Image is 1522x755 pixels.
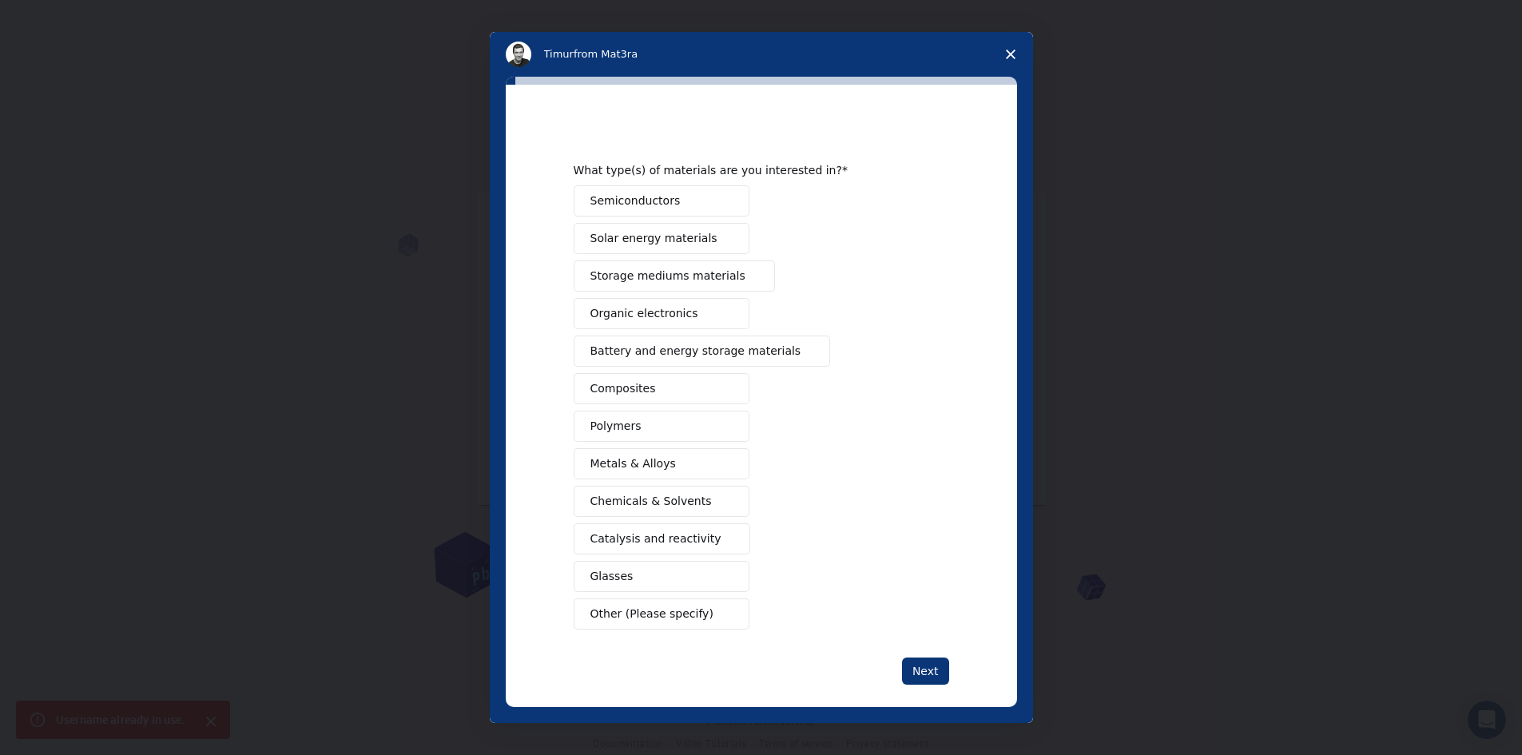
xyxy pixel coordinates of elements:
[590,606,713,622] span: Other (Please specify)
[544,48,574,60] span: Timur
[590,380,656,397] span: Composites
[574,48,638,60] span: from Mat3ra
[590,305,698,322] span: Organic electronics
[574,561,749,592] button: Glasses
[590,455,676,472] span: Metals & Alloys
[574,223,749,254] button: Solar energy materials
[590,493,712,510] span: Chemicals & Solvents
[32,11,89,26] span: Support
[590,268,745,284] span: Storage mediums materials
[988,32,1033,77] span: Close survey
[574,298,749,329] button: Organic electronics
[902,658,949,685] button: Next
[574,163,925,177] div: What type(s) of materials are you interested in?
[574,260,775,292] button: Storage mediums materials
[590,418,642,435] span: Polymers
[574,486,749,517] button: Chemicals & Solvents
[574,411,749,442] button: Polymers
[506,42,531,67] img: Profile image for Timur
[590,230,717,247] span: Solar energy materials
[590,193,681,209] span: Semiconductors
[574,448,749,479] button: Metals & Alloys
[574,523,751,554] button: Catalysis and reactivity
[590,530,721,547] span: Catalysis and reactivity
[574,185,749,217] button: Semiconductors
[590,568,634,585] span: Glasses
[574,336,831,367] button: Battery and energy storage materials
[574,373,749,404] button: Composites
[574,598,749,630] button: Other (Please specify)
[590,343,801,360] span: Battery and energy storage materials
